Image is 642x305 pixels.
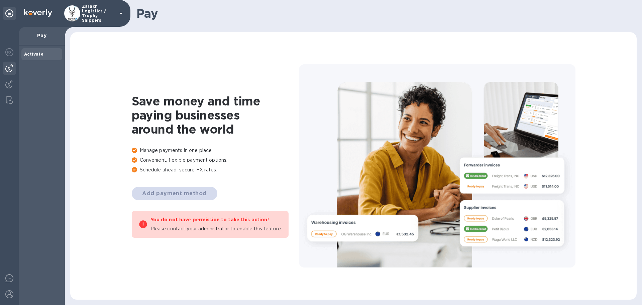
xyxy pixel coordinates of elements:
b: You do not have permission to take this action! [150,217,269,222]
h1: Save money and time paying businesses around the world [132,94,299,136]
div: Unpin categories [3,7,16,20]
h1: Pay [136,6,631,20]
img: Logo [24,9,52,17]
p: Zarach Logistics / Trophy Shippers [82,4,115,23]
p: Convenient, flexible payment options. [132,157,299,164]
b: Activate [24,52,43,57]
p: Pay [24,32,60,39]
p: Manage payments in one place. [132,147,299,154]
p: Schedule ahead, secure FX rates. [132,166,299,173]
img: Foreign exchange [5,48,13,56]
p: Please contact your administrator to enable this feature. [150,225,282,232]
